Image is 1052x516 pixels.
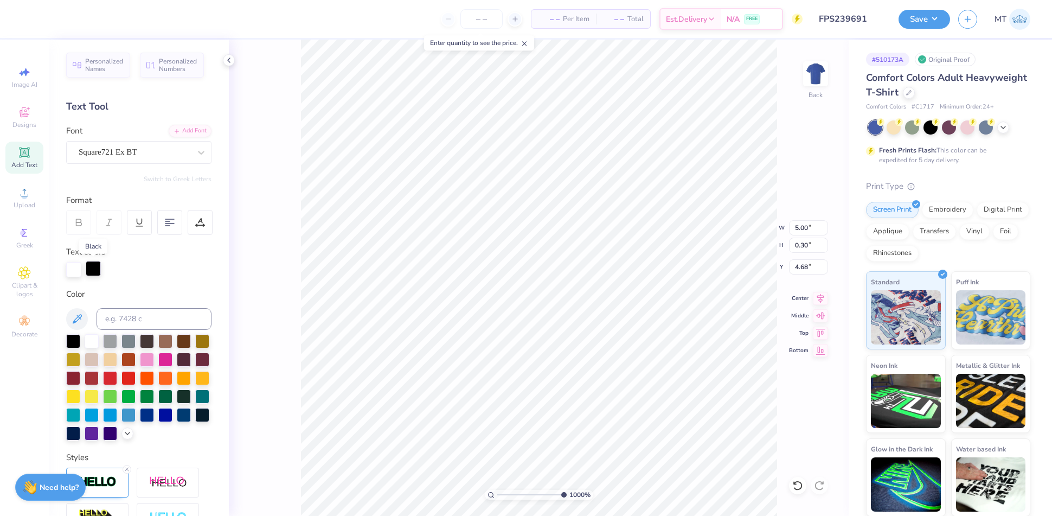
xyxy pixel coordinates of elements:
[866,103,906,112] span: Comfort Colors
[912,103,934,112] span: # C1717
[602,14,624,25] span: – –
[956,276,979,288] span: Puff Ink
[666,14,707,25] span: Est. Delivery
[97,308,211,330] input: e.g. 7428 c
[866,202,919,218] div: Screen Print
[866,180,1030,193] div: Print Type
[727,14,740,25] span: N/A
[66,246,105,258] label: Text colors
[159,58,197,73] span: Personalized Numbers
[66,288,211,301] div: Color
[11,330,37,339] span: Decorate
[915,53,976,66] div: Original Proof
[569,490,591,500] span: 1000 %
[993,224,1018,240] div: Foil
[627,14,644,25] span: Total
[5,281,43,298] span: Clipart & logos
[563,14,589,25] span: Per Item
[913,224,956,240] div: Transfers
[789,295,809,302] span: Center
[424,35,534,50] div: Enter quantity to see the price.
[956,290,1026,345] img: Puff Ink
[879,146,936,155] strong: Fresh Prints Flash:
[144,175,211,183] button: Switch to Greek Letters
[169,125,211,137] div: Add Font
[66,99,211,114] div: Text Tool
[879,145,1012,165] div: This color can be expedited for 5 day delivery.
[871,457,941,512] img: Glow in the Dark Ink
[956,360,1020,371] span: Metallic & Glitter Ink
[66,194,213,207] div: Format
[1009,9,1030,30] img: Michelle Tapire
[789,329,809,337] span: Top
[866,53,909,66] div: # 510173A
[16,241,33,250] span: Greek
[66,125,82,137] label: Font
[959,224,990,240] div: Vinyl
[12,80,37,89] span: Image AI
[538,14,560,25] span: – –
[746,15,758,23] span: FREE
[805,63,826,85] img: Back
[866,245,919,262] div: Rhinestones
[956,374,1026,428] img: Metallic & Glitter Ink
[866,71,1027,99] span: Comfort Colors Adult Heavyweight T-Shirt
[789,312,809,320] span: Middle
[871,276,900,288] span: Standard
[940,103,994,112] span: Minimum Order: 24 +
[11,161,37,169] span: Add Text
[40,482,79,493] strong: Need help?
[14,201,35,209] span: Upload
[66,451,211,464] div: Styles
[995,13,1006,26] span: MT
[809,90,823,100] div: Back
[871,443,933,455] span: Glow in the Dark Ink
[871,360,897,371] span: Neon Ink
[460,9,503,29] input: – –
[811,8,890,30] input: Untitled Design
[956,443,1006,455] span: Water based Ink
[871,374,941,428] img: Neon Ink
[85,58,124,73] span: Personalized Names
[871,290,941,345] img: Standard
[899,10,950,29] button: Save
[995,9,1030,30] a: MT
[12,120,36,129] span: Designs
[866,224,909,240] div: Applique
[79,239,107,254] div: Black
[79,476,117,488] img: Stroke
[149,476,187,489] img: Shadow
[789,347,809,354] span: Bottom
[977,202,1029,218] div: Digital Print
[922,202,973,218] div: Embroidery
[956,457,1026,512] img: Water based Ink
